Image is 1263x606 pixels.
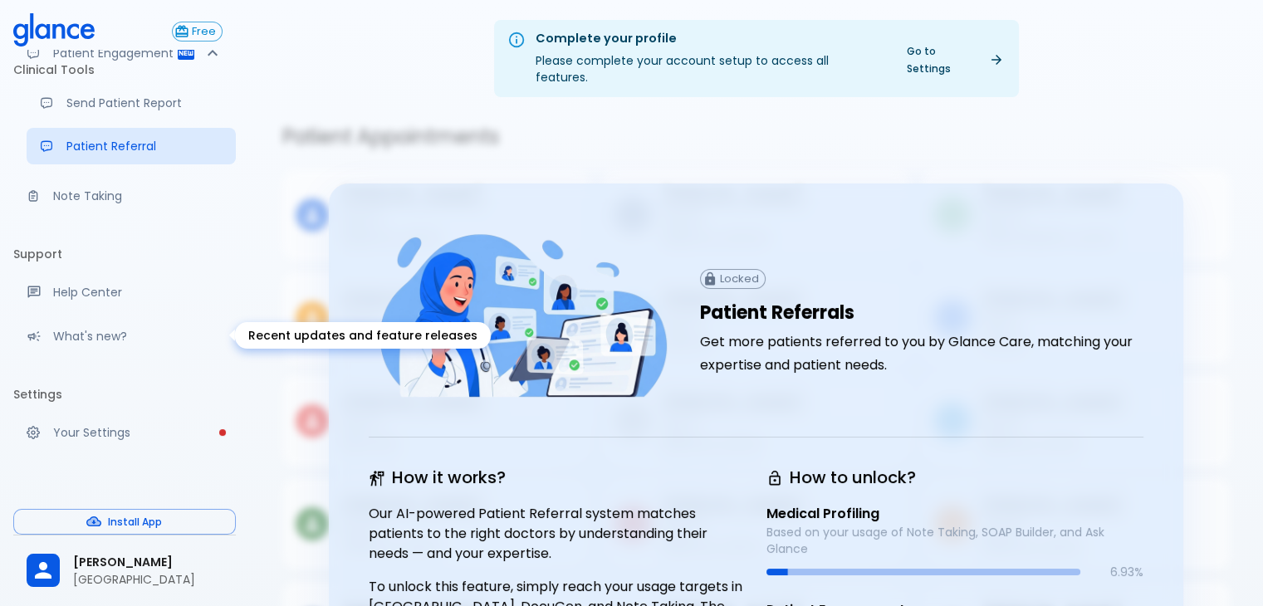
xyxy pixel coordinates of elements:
span: [PERSON_NAME] [73,554,223,571]
span: Free [186,26,222,38]
p: Help Center [53,284,223,301]
h6: How it works? [369,464,747,491]
p: Send Patient Report [66,95,223,111]
p: 6.93 % [1080,564,1143,580]
div: Please complete your account setup to access all features. [536,25,884,92]
img: doctor-pt-referral-C5hiRdcq.png [369,223,680,410]
a: Advanced note-taking [13,178,236,214]
a: Send a patient summary [27,85,236,121]
a: Get help from our support team [13,274,236,310]
a: Go to Settings [897,39,1012,81]
p: Our AI-powered Patient Referral system matches patients to the right doctors by understanding the... [369,504,747,564]
p: Note Taking [53,188,223,204]
li: Clinical Tools [13,50,236,90]
div: Complete your profile [536,30,884,48]
p: Medical Profiling [766,504,1144,524]
li: Settings [13,374,236,414]
div: Recent updates and feature releases [235,322,491,349]
button: Install App [13,509,236,535]
a: Click to view or change your subscription [172,22,236,42]
p: What's new? [53,328,223,345]
p: Patient Referral [66,138,223,154]
h5: Patient Appointments [282,124,1230,150]
li: Support [13,234,236,274]
p: [GEOGRAPHIC_DATA] [73,571,223,588]
p: Based on your usage of Note Taking, SOAP Builder, and Ask Glance [766,524,1144,557]
div: [PERSON_NAME][GEOGRAPHIC_DATA] [13,542,236,599]
button: Free [172,22,223,42]
h6: [PERSON_NAME] [342,183,576,210]
span: Locked [714,273,765,286]
a: Receive patient referrals [27,128,236,164]
p: Your Settings [53,424,223,441]
h6: How to unlock? [766,464,1144,491]
div: Recent updates and feature releases [13,318,236,354]
a: Please complete account setup [13,414,236,451]
h1: Patient Referrals [700,302,1143,324]
h6: Get more patients referred to you by Glance Care, matching your expertise and patient needs. [700,330,1143,377]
